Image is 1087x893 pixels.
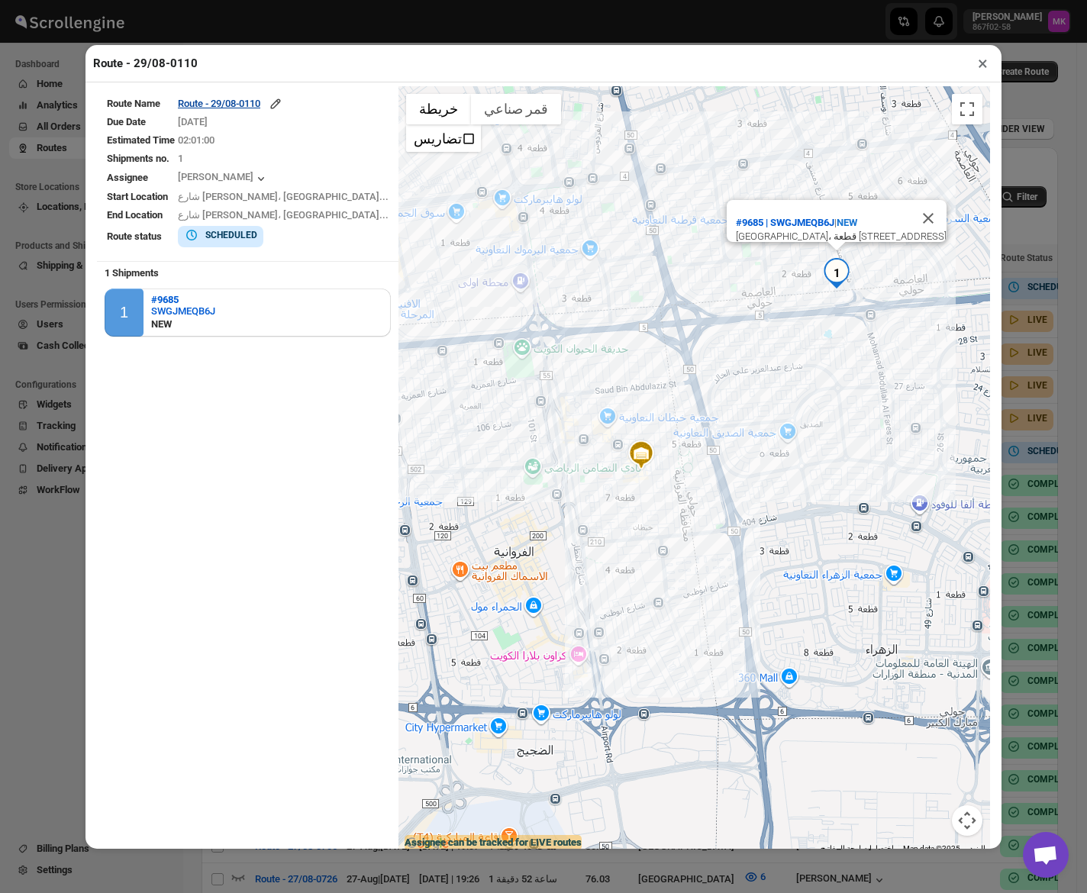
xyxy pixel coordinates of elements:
div: NEW [151,317,215,332]
b: 1 Shipments [97,260,166,286]
label: تضاريس [414,131,462,147]
button: SWGJMEQB6J [151,305,215,317]
span: [DATE] [178,116,208,127]
span: NEW [837,217,857,228]
div: شارع [PERSON_NAME]، [GEOGRAPHIC_DATA]... [178,208,389,223]
button: تبديل إلى العرض ملء الشاشة [952,94,982,124]
button: [PERSON_NAME] [178,171,269,186]
b: #9685 | SWGJMEQB6J [736,217,834,228]
div: 1 [821,258,852,289]
div: 1 [120,304,128,321]
b: #9685 [151,294,179,305]
a: البنود (يتم فتح الرابط في علامة تبويب جديدة) [969,844,985,853]
span: Route status [107,231,162,242]
img: Google [402,834,453,854]
h2: Route - 29/08-0110 [93,56,198,71]
button: × [972,53,994,74]
label: Assignee can be tracked for LIVE routes [405,835,582,850]
span: Map data ©2025 [903,844,960,853]
button: Route - 29/08-0110 [178,96,283,111]
div: شارع [PERSON_NAME]، [GEOGRAPHIC_DATA]... [178,189,389,205]
div: [GEOGRAPHIC_DATA]، قطعة [STREET_ADDRESS] [736,231,947,242]
span: Estimated Time [107,134,175,146]
button: إغلاق [910,200,947,237]
button: #9685 [151,294,215,305]
span: Shipments no. [107,153,169,164]
b: SCHEDULED [205,230,257,240]
div: | [736,215,947,231]
button: #9685 | SWGJMEQB6J [727,211,843,235]
span: End Location [107,209,163,221]
span: Due Date [107,116,146,127]
span: 02:01:00 [178,134,214,146]
button: اختصارات لوحة المفاتيح [821,843,894,854]
li: تضاريس [408,126,479,150]
a: دردشة مفتوحة [1023,832,1069,878]
span: Assignee [107,172,148,183]
a: ‏فتح هذه المنطقة في "خرائط Google" (يؤدي ذلك إلى فتح نافذة جديدة) [402,834,453,854]
ul: عرض خريطة الشارع [406,124,481,152]
button: عرض صور القمر الصناعي [471,94,561,124]
span: Start Location [107,191,168,202]
button: SCHEDULED [184,227,257,243]
button: عرض خريطة الشارع [406,94,471,124]
span: 1 [178,153,183,164]
span: Route Name [107,98,160,109]
button: عناصر التحكّم بطريقة عرض الخريطة [952,805,982,836]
